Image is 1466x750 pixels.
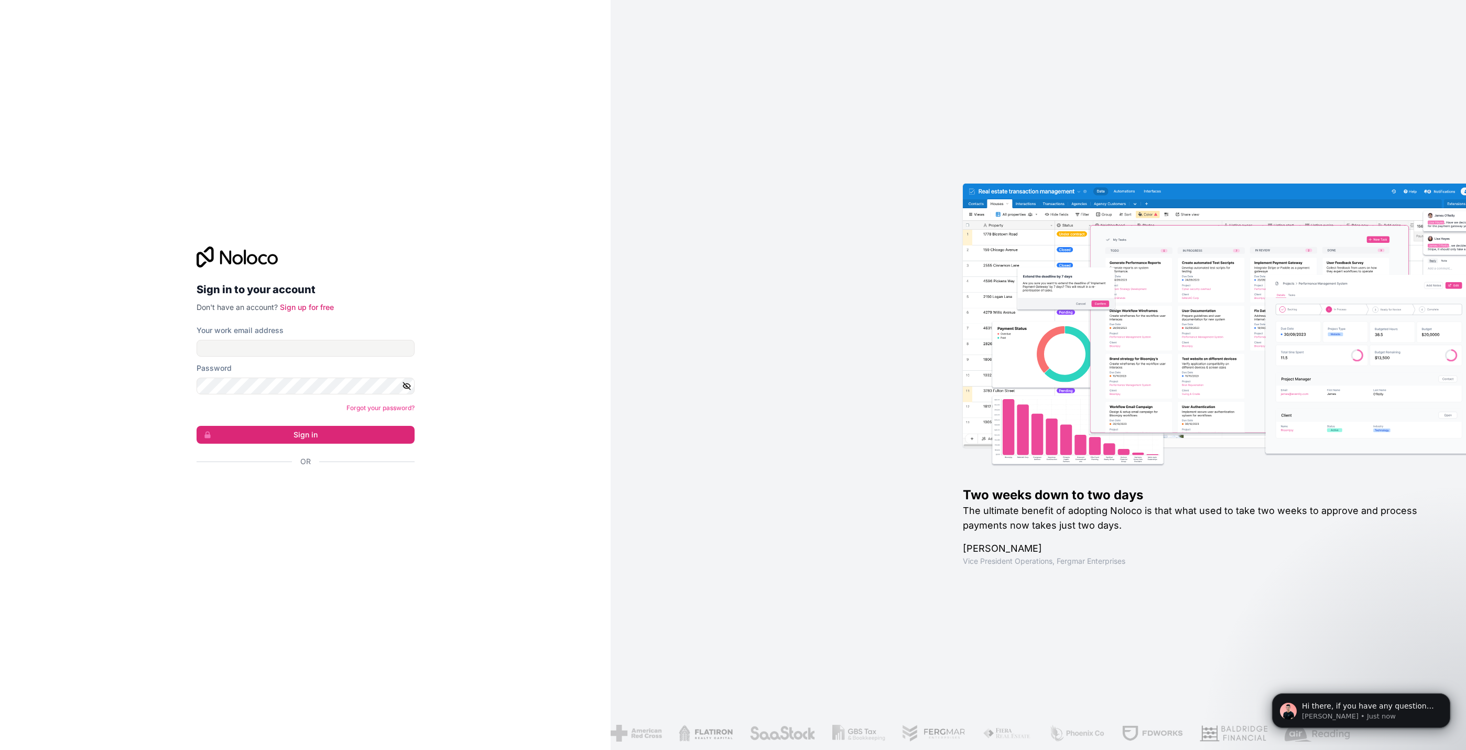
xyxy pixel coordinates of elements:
[300,456,311,467] span: Or
[1256,671,1466,745] iframe: Intercom notifications message
[831,725,885,742] img: /assets/gbstax-C-GtDUiK.png
[197,363,232,373] label: Password
[963,556,1432,566] h1: Vice President Operations , Fergmar Enterprises
[197,303,278,312] span: Don't have an account?
[902,725,965,742] img: /assets/fergmar-CudnrXN5.png
[197,426,415,444] button: Sign in
[1048,725,1104,742] img: /assets/phoenix-BREaitsQ.png
[197,325,284,336] label: Your work email address
[191,478,411,501] iframe: Schaltfläche „Über Google anmelden“
[963,487,1432,503] h1: Two weeks down to two days
[197,378,415,394] input: Password
[280,303,334,312] a: Sign up for free
[963,541,1432,556] h1: [PERSON_NAME]
[982,725,1031,742] img: /assets/fiera-fwj2N5v4.png
[197,280,415,299] h2: Sign in to your account
[197,340,415,357] input: Email address
[963,503,1432,533] h2: The ultimate benefit of adopting Noloco is that what used to take two weeks to approve and proces...
[678,725,732,742] img: /assets/flatiron-C8eUkumj.png
[346,404,415,412] a: Forgot your password?
[749,725,815,742] img: /assets/saastock-C6Zbiodz.png
[1199,725,1267,742] img: /assets/baldridge-DxmPIwAm.png
[1121,725,1182,742] img: /assets/fdworks-Bi04fVtw.png
[610,725,661,742] img: /assets/american-red-cross-BAupjrZR.png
